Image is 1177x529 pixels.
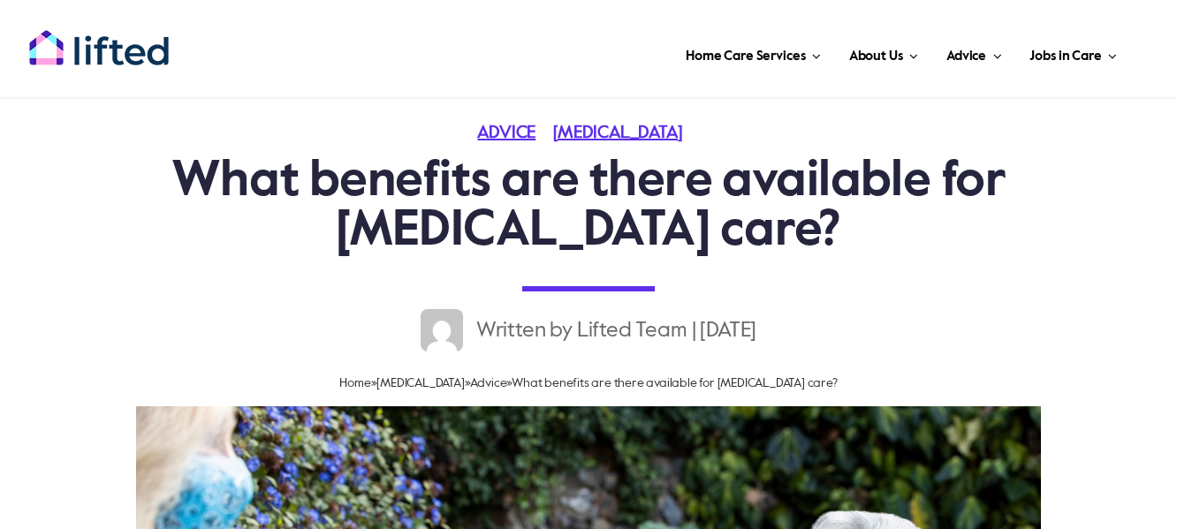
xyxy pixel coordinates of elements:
[145,157,1032,256] h1: What benefits are there available for [MEDICAL_DATA] care?
[849,42,903,71] span: About Us
[512,377,837,389] span: What benefits are there available for [MEDICAL_DATA] care?
[844,26,923,79] a: About Us
[28,29,170,47] a: lifted-logo
[477,125,699,142] span: Categories: ,
[339,377,837,389] span: » » »
[376,377,464,389] a: [MEDICAL_DATA]
[686,42,805,71] span: Home Care Services
[941,26,1006,79] a: Advice
[680,26,826,79] a: Home Care Services
[553,125,699,142] a: [MEDICAL_DATA]
[1029,42,1101,71] span: Jobs in Care
[477,125,553,142] a: Advice
[470,377,507,389] a: Advice
[1024,26,1122,79] a: Jobs in Care
[339,377,370,389] a: Home
[219,26,1122,79] nav: Main Menu
[145,369,1032,397] nav: Breadcrumb
[946,42,986,71] span: Advice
